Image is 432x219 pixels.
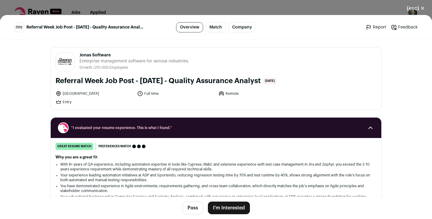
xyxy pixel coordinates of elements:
[218,91,296,97] li: Remote
[26,24,145,30] span: Referral Week Job Post - [DATE] - Quality Assurance Analyst
[176,22,203,32] a: Overview
[98,143,131,149] span: Preferences match
[55,143,93,150] div: great resume match
[60,173,372,182] li: Your experience leading automation initiatives at ADP and Sportendo, reducing regression testing ...
[15,25,24,29] img: 1e9558cad31161531ca54f66700fbd9d3d819f284f5a27bf770cef194caeda84.bmp
[263,77,277,85] span: [DATE]
[208,202,250,214] button: I'm Interested
[391,24,418,30] a: Feedback
[79,52,189,58] span: Jonas Software
[56,58,74,66] img: 1e9558cad31161531ca54f66700fbd9d3d819f284f5a27bf770cef194caeda84.bmp
[137,91,215,97] li: Full time
[93,65,128,70] li: /
[205,22,226,32] a: Match
[55,91,133,97] li: [GEOGRAPHIC_DATA]
[228,22,256,32] a: Company
[55,155,376,160] h2: Why you are a great fit
[400,2,432,15] button: Close modal
[182,202,203,214] button: Pass
[60,194,372,204] li: Your educational background in Computer Science and Systems Analysis, combined with experience in...
[79,58,189,64] span: Enterprise management software for various industries.
[79,65,93,70] li: Growth
[95,66,128,69] span: 251-500 Employees
[71,125,361,130] span: “I evaluated your resume experience. This is what I found.”
[366,24,386,30] a: Report
[60,162,372,172] li: With 8+ years of QA experience, including automation expertise in tools like Cypress, Mabl, and e...
[55,99,133,105] li: Entry
[55,76,261,86] h1: Referral Week Job Post - [DATE] - Quality Assurance Analyst
[60,184,372,193] li: You have demonstrated experience in Agile environments, requirements gathering, and cross-team co...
